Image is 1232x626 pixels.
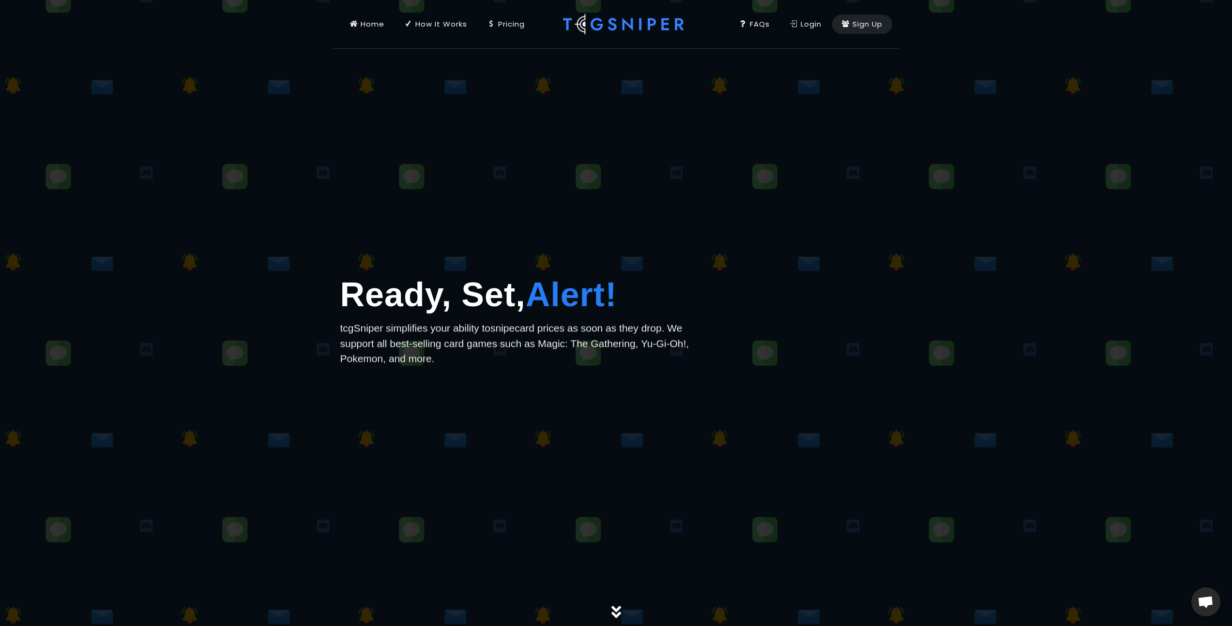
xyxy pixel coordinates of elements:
[832,15,892,34] a: Sign Up
[790,19,821,30] div: Login
[487,19,525,30] div: Pricing
[739,19,770,30] div: FAQs
[340,320,703,366] p: tcgSniper simplifies your ability to card prices as soon as they drop. We support all best-sellin...
[1191,587,1220,616] div: Open chat
[405,19,467,30] div: How It Works
[340,269,703,320] h1: Ready, Set,
[526,276,617,313] span: Alert!
[842,19,882,30] div: Sign Up
[490,322,515,333] span: snipe
[350,19,384,30] div: Home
